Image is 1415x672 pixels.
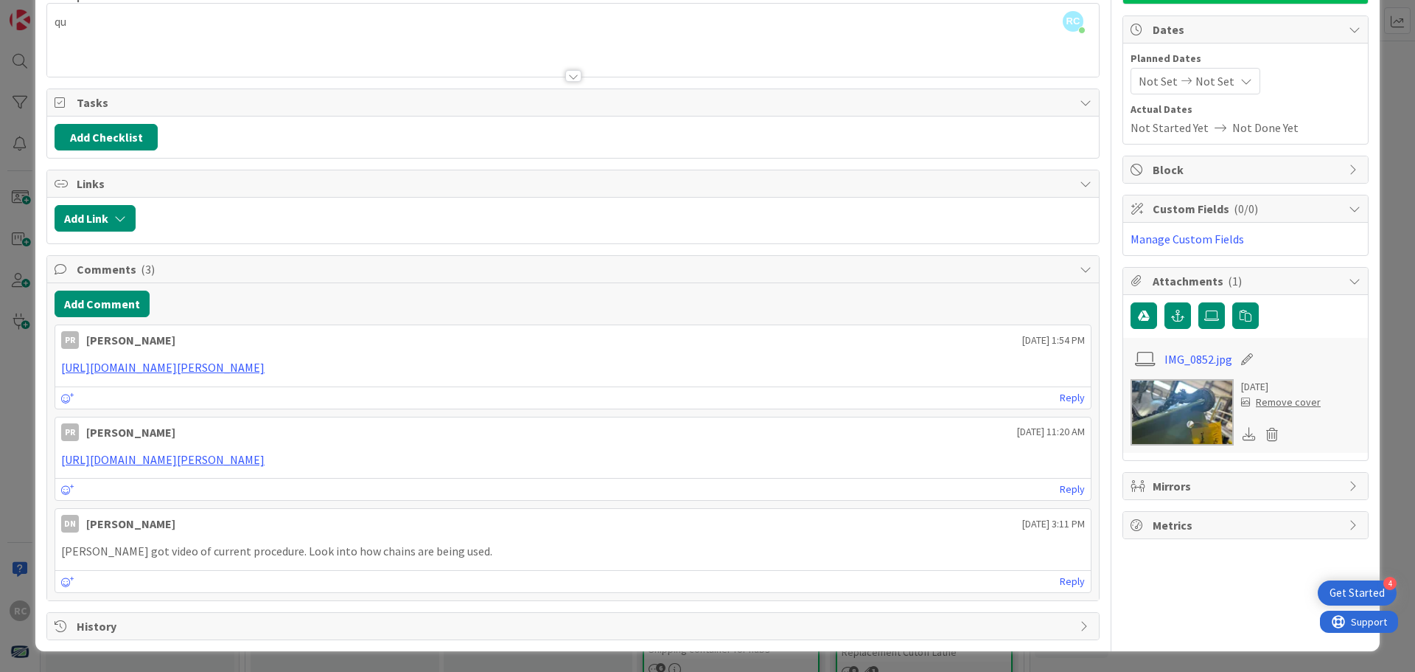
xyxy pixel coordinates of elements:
div: Get Started [1330,586,1385,600]
button: Add Comment [55,291,150,317]
button: Add Link [55,205,136,232]
span: Planned Dates [1131,51,1360,66]
div: Open Get Started checklist, remaining modules: 4 [1318,581,1397,606]
div: Remove cover [1241,395,1321,410]
span: ( 3 ) [141,262,155,277]
div: DN [61,515,79,533]
div: PR [61,331,79,349]
div: Download [1241,425,1257,444]
button: Add Checklist [55,124,158,150]
span: ( 0/0 ) [1234,201,1258,216]
a: [URL][DOMAIN_NAME][PERSON_NAME] [61,452,265,467]
div: [PERSON_NAME] [86,515,175,533]
span: Support [31,2,67,20]
span: Metrics [1153,516,1341,534]
span: Links [77,175,1072,193]
span: Not Started Yet [1131,119,1209,136]
span: Custom Fields [1153,200,1341,218]
span: RC [1063,11,1083,32]
div: [PERSON_NAME] [86,331,175,349]
span: History [77,617,1072,635]
div: PR [61,423,79,441]
span: [DATE] 1:54 PM [1022,333,1085,348]
span: Actual Dates [1131,102,1360,117]
span: Not Set [1139,72,1178,90]
p: [PERSON_NAME] got video of current procedure. Look into how chains are being used. [61,543,1085,560]
span: Not Set [1195,72,1234,90]
span: Mirrors [1153,477,1341,495]
a: Reply [1060,480,1085,499]
a: IMG_0852.jpg [1164,350,1232,368]
div: [DATE] [1241,379,1321,395]
a: [URL][DOMAIN_NAME][PERSON_NAME] [61,360,265,375]
a: Manage Custom Fields [1131,232,1244,246]
span: ( 1 ) [1228,274,1242,288]
a: Reply [1060,572,1085,591]
div: [PERSON_NAME] [86,423,175,441]
p: qu [55,13,1091,30]
span: Not Done Yet [1232,119,1299,136]
span: Comments [77,260,1072,278]
span: [DATE] 11:20 AM [1017,424,1085,440]
span: Dates [1153,21,1341,38]
a: Reply [1060,389,1085,407]
span: [DATE] 3:11 PM [1022,516,1085,532]
span: Attachments [1153,272,1341,290]
span: Block [1153,161,1341,179]
span: Tasks [77,94,1072,111]
div: 4 [1383,577,1397,590]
